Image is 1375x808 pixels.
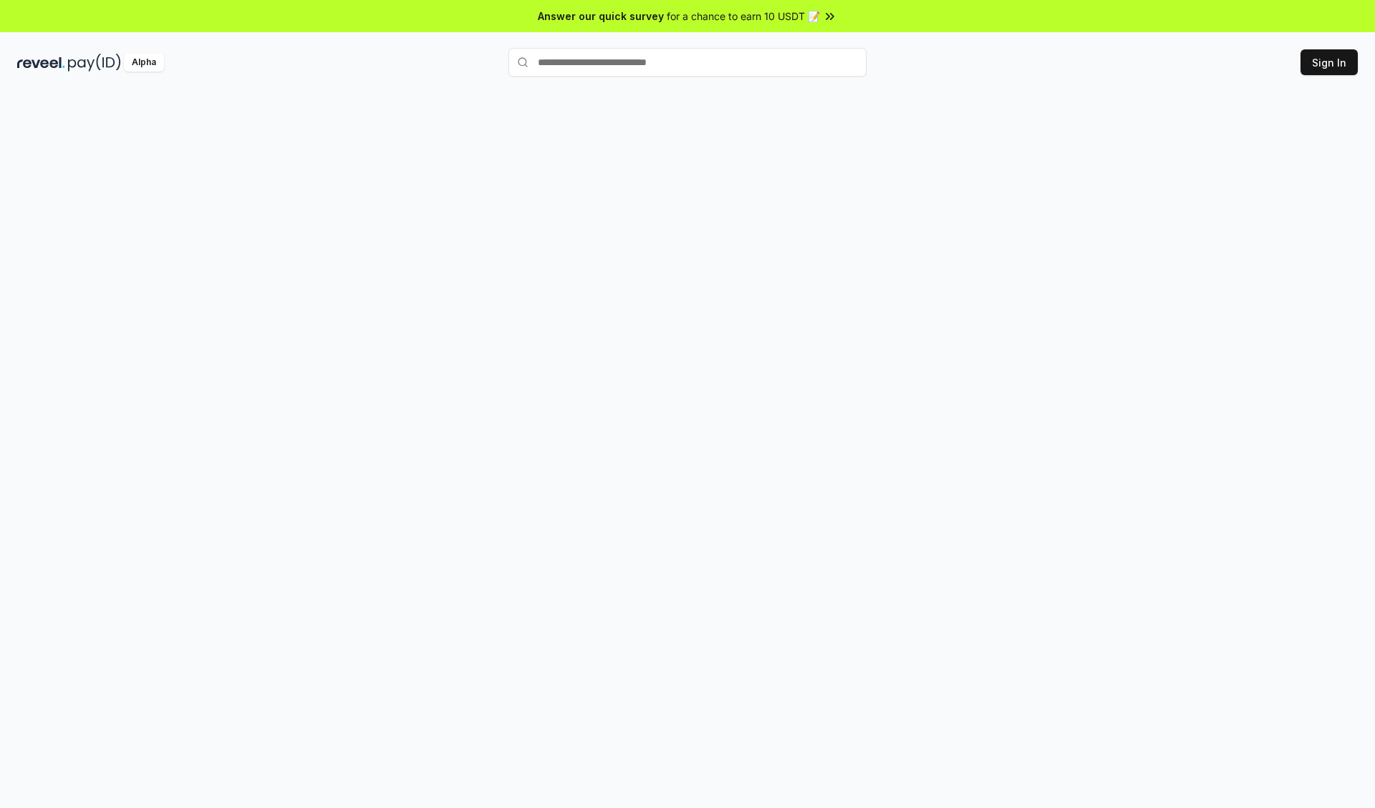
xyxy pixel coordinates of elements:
img: pay_id [68,54,121,72]
button: Sign In [1301,49,1358,75]
img: reveel_dark [17,54,65,72]
span: for a chance to earn 10 USDT 📝 [667,9,820,24]
span: Answer our quick survey [538,9,664,24]
div: Alpha [124,54,164,72]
